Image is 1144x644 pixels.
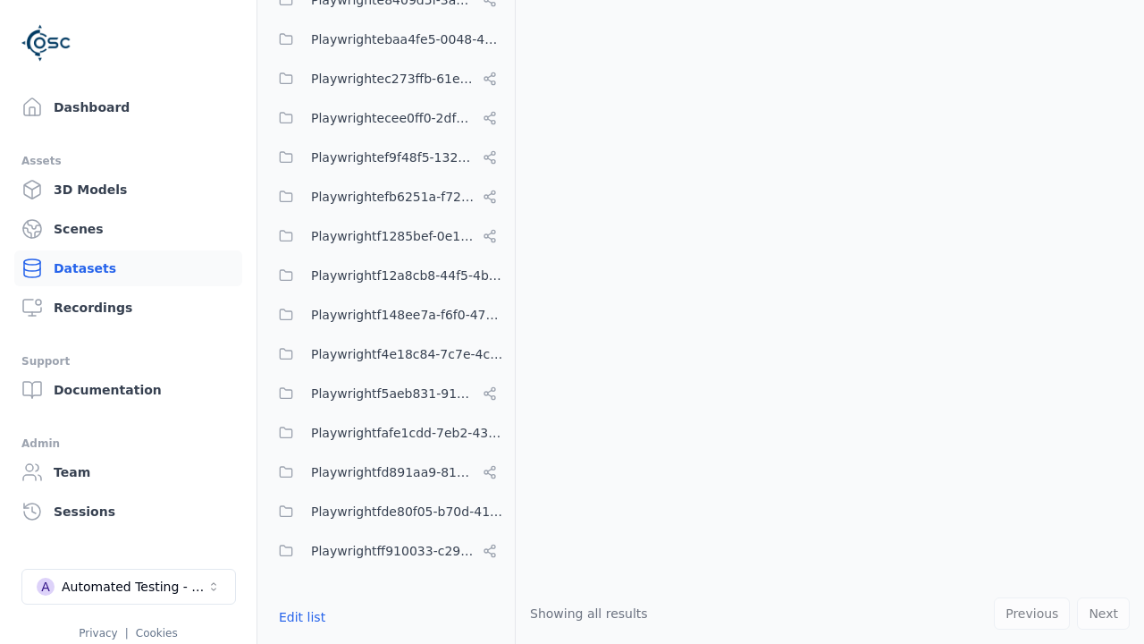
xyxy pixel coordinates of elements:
[311,225,475,247] span: Playwrightf1285bef-0e1f-4916-a3c2-d80ed4e692e1
[268,140,504,175] button: Playwrightef9f48f5-132c-420e-ba19-65a3bd8c2253
[14,372,242,408] a: Documentation
[14,211,242,247] a: Scenes
[268,258,504,293] button: Playwrightf12a8cb8-44f5-4bf0-b292-721ddd8e7e42
[311,422,504,444] span: Playwrightfafe1cdd-7eb2-4390-bfe1-ed4773ecffac
[21,351,235,372] div: Support
[136,627,178,640] a: Cookies
[14,494,242,530] a: Sessions
[37,578,55,596] div: A
[268,601,336,633] button: Edit list
[62,578,206,596] div: Automated Testing - Playwright
[21,150,235,172] div: Assets
[21,18,71,68] img: Logo
[14,250,242,286] a: Datasets
[268,415,504,451] button: Playwrightfafe1cdd-7eb2-4390-bfe1-ed4773ecffac
[311,107,475,129] span: Playwrightecee0ff0-2df5-41ca-bc9d-ef70750fb77f
[268,376,504,411] button: Playwrightf5aeb831-9105-46b5-9a9b-c943ac435ad3
[311,343,504,365] span: Playwrightf4e18c84-7c7e-4c28-bfa4-7be69262452c
[311,383,475,404] span: Playwrightf5aeb831-9105-46b5-9a9b-c943ac435ad3
[268,218,504,254] button: Playwrightf1285bef-0e1f-4916-a3c2-d80ed4e692e1
[14,172,242,208] a: 3D Models
[21,433,235,454] div: Admin
[268,533,504,569] button: Playwrightff910033-c297-413c-9627-78f34a067480
[14,89,242,125] a: Dashboard
[268,297,504,333] button: Playwrightf148ee7a-f6f0-478b-8659-42bd4a5eac88
[311,265,504,286] span: Playwrightf12a8cb8-44f5-4bf0-b292-721ddd8e7e42
[311,186,475,208] span: Playwrightefb6251a-f72e-4cb7-bc11-185fbdc8734c
[311,540,475,562] span: Playwrightff910033-c297-413c-9627-78f34a067480
[311,29,504,50] span: Playwrightebaa4fe5-0048-4b3d-873e-b2fbc8fb818f
[268,336,504,372] button: Playwrightf4e18c84-7c7e-4c28-bfa4-7be69262452c
[268,21,504,57] button: Playwrightebaa4fe5-0048-4b3d-873e-b2fbc8fb818f
[79,627,117,640] a: Privacy
[530,606,648,621] span: Showing all results
[268,454,504,490] button: Playwrightfd891aa9-817c-4b53-b4a5-239ad8786b13
[311,501,504,522] span: Playwrightfde80f05-b70d-4104-ad1c-b71865a0eedf
[268,179,504,215] button: Playwrightefb6251a-f72e-4cb7-bc11-185fbdc8734c
[268,100,504,136] button: Playwrightecee0ff0-2df5-41ca-bc9d-ef70750fb77f
[21,569,236,605] button: Select a workspace
[311,462,475,483] span: Playwrightfd891aa9-817c-4b53-b4a5-239ad8786b13
[14,454,242,490] a: Team
[14,290,242,326] a: Recordings
[125,627,129,640] span: |
[311,68,475,89] span: Playwrightec273ffb-61ea-45e5-a16f-f2326c02251a
[268,494,504,530] button: Playwrightfde80f05-b70d-4104-ad1c-b71865a0eedf
[311,304,504,326] span: Playwrightf148ee7a-f6f0-478b-8659-42bd4a5eac88
[311,147,475,168] span: Playwrightef9f48f5-132c-420e-ba19-65a3bd8c2253
[268,61,504,97] button: Playwrightec273ffb-61ea-45e5-a16f-f2326c02251a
